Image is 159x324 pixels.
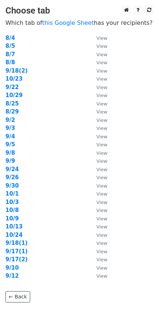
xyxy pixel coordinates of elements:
a: View [89,35,107,41]
a: View [89,133,107,140]
small: View [96,101,107,107]
a: this Google Sheet [42,19,94,26]
a: 9/22 [5,84,19,90]
strong: 8/25 [5,100,19,107]
a: View [89,84,107,90]
small: View [96,150,107,156]
a: View [89,141,107,148]
strong: 8/5 [5,43,15,49]
a: 10/8 [5,207,19,213]
small: View [96,109,107,115]
a: 9/30 [5,182,19,189]
strong: 9/18(1) [5,240,28,246]
a: View [89,43,107,49]
a: 8/8 [5,59,15,66]
small: View [96,117,107,123]
small: View [96,216,107,221]
p: Which tab of has your recipients? [5,19,154,27]
small: View [96,126,107,131]
a: 9/12 [5,273,19,279]
a: View [89,166,107,173]
a: View [89,240,107,246]
strong: 9/8 [5,150,15,156]
a: 9/4 [5,133,15,140]
small: View [96,191,107,197]
small: View [96,257,107,262]
a: View [89,67,107,74]
a: 8/29 [5,108,19,115]
a: View [89,174,107,181]
a: View [89,273,107,279]
small: View [96,134,107,139]
a: View [89,59,107,66]
a: 9/17(2) [5,256,28,263]
a: View [89,150,107,156]
a: 10/13 [5,223,23,230]
a: 9/9 [5,158,15,164]
a: View [89,125,107,131]
a: View [89,232,107,238]
a: 9/2 [5,117,15,123]
small: View [96,208,107,213]
a: 9/17(1) [5,248,28,255]
small: View [96,68,107,74]
small: View [96,76,107,82]
a: View [89,182,107,189]
a: 8/7 [5,51,15,58]
small: View [96,224,107,229]
small: View [96,175,107,180]
a: 9/24 [5,166,19,173]
a: View [89,223,107,230]
a: 10/29 [5,92,23,99]
a: 9/26 [5,174,19,181]
a: View [89,248,107,255]
small: View [96,60,107,65]
a: View [89,215,107,222]
a: 8/4 [5,35,15,41]
small: View [96,142,107,147]
a: 9/3 [5,125,15,131]
a: 10/1 [5,190,19,197]
small: View [96,85,107,90]
a: View [89,76,107,82]
a: View [89,51,107,58]
small: View [96,93,107,98]
a: View [89,117,107,123]
a: View [89,158,107,164]
a: 10/24 [5,232,23,238]
small: View [96,240,107,246]
a: 10/3 [5,199,19,205]
a: View [89,199,107,205]
h3: Choose tab [5,5,154,16]
small: View [96,183,107,189]
a: 9/18(2) [5,67,28,74]
a: View [89,207,107,213]
a: 10/9 [5,215,19,222]
a: 9/10 [5,265,19,271]
strong: 10/23 [5,76,23,82]
a: 9/5 [5,141,15,148]
small: View [96,52,107,57]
